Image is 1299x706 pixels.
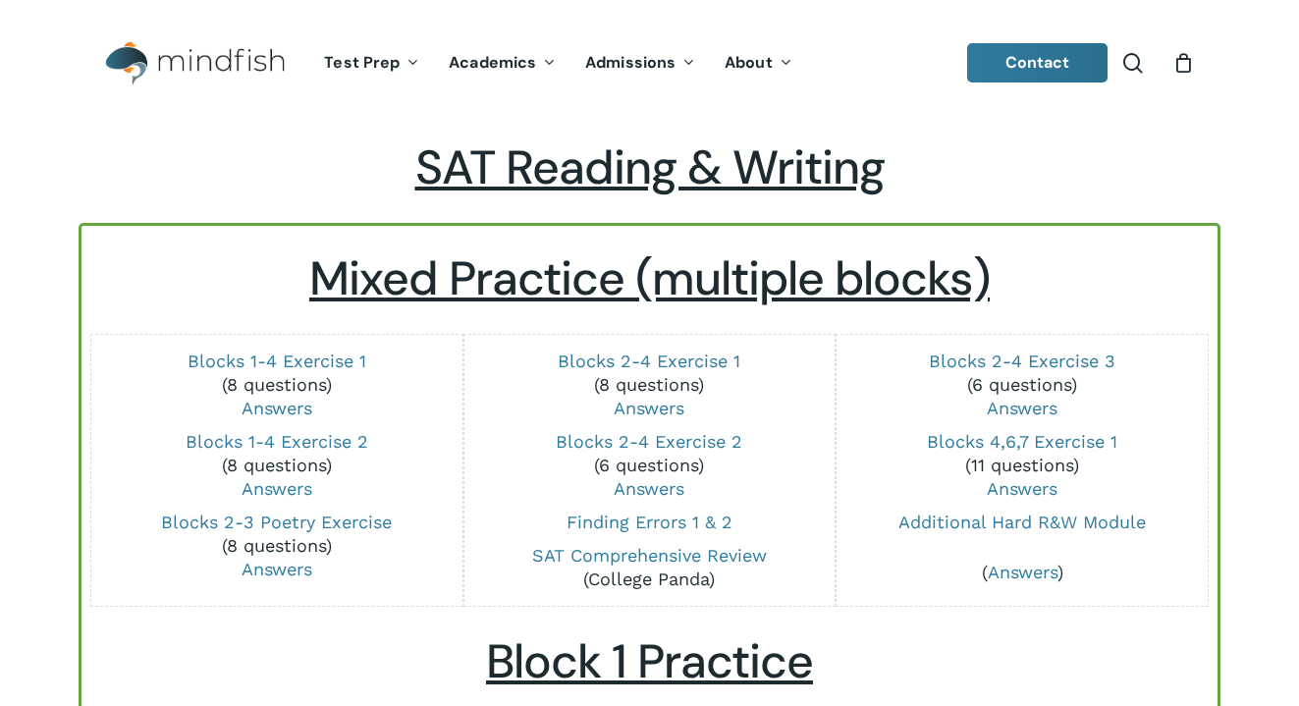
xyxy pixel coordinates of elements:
a: Answers [242,559,312,579]
u: Mixed Practice (multiple blocks) [309,247,990,309]
a: Academics [434,55,570,72]
a: Contact [967,43,1109,82]
p: (6 questions) [848,350,1197,420]
a: Finding Errors 1 & 2 [567,512,732,532]
a: About [710,55,807,72]
p: (8 questions) [102,350,451,420]
a: Answers [614,478,684,499]
span: Academics [449,52,536,73]
a: Answers [988,562,1057,582]
a: Answers [987,478,1057,499]
a: Admissions [570,55,710,72]
a: Blocks 1-4 Exercise 1 [188,351,366,371]
u: Block 1 Practice [486,630,813,692]
span: Contact [1005,52,1070,73]
a: Blocks 1-4 Exercise 2 [186,431,368,452]
p: ( ) [848,561,1197,584]
p: (8 questions) [102,430,451,501]
nav: Main Menu [309,27,806,100]
a: Answers [242,478,312,499]
span: Test Prep [324,52,400,73]
a: SAT Comprehensive Review [532,545,767,566]
p: (8 questions) [102,511,451,581]
header: Main Menu [79,27,1220,100]
a: Blocks 2-3 Poetry Exercise [161,512,392,532]
p: (College Panda) [475,544,824,591]
p: (6 questions) [475,430,824,501]
a: Cart [1172,52,1194,74]
p: (11 questions) [848,430,1197,501]
a: Blocks 2-4 Exercise 3 [929,351,1115,371]
a: Answers [987,398,1057,418]
p: (8 questions) [475,350,824,420]
a: Blocks 4,6,7 Exercise 1 [927,431,1117,452]
a: Test Prep [309,55,434,72]
span: Admissions [585,52,676,73]
a: Answers [614,398,684,418]
span: SAT Reading & Writing [415,136,885,198]
a: Additional Hard R&W Module [898,512,1146,532]
a: Blocks 2-4 Exercise 2 [556,431,742,452]
a: Answers [242,398,312,418]
a: Blocks 2-4 Exercise 1 [558,351,740,371]
span: About [725,52,773,73]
